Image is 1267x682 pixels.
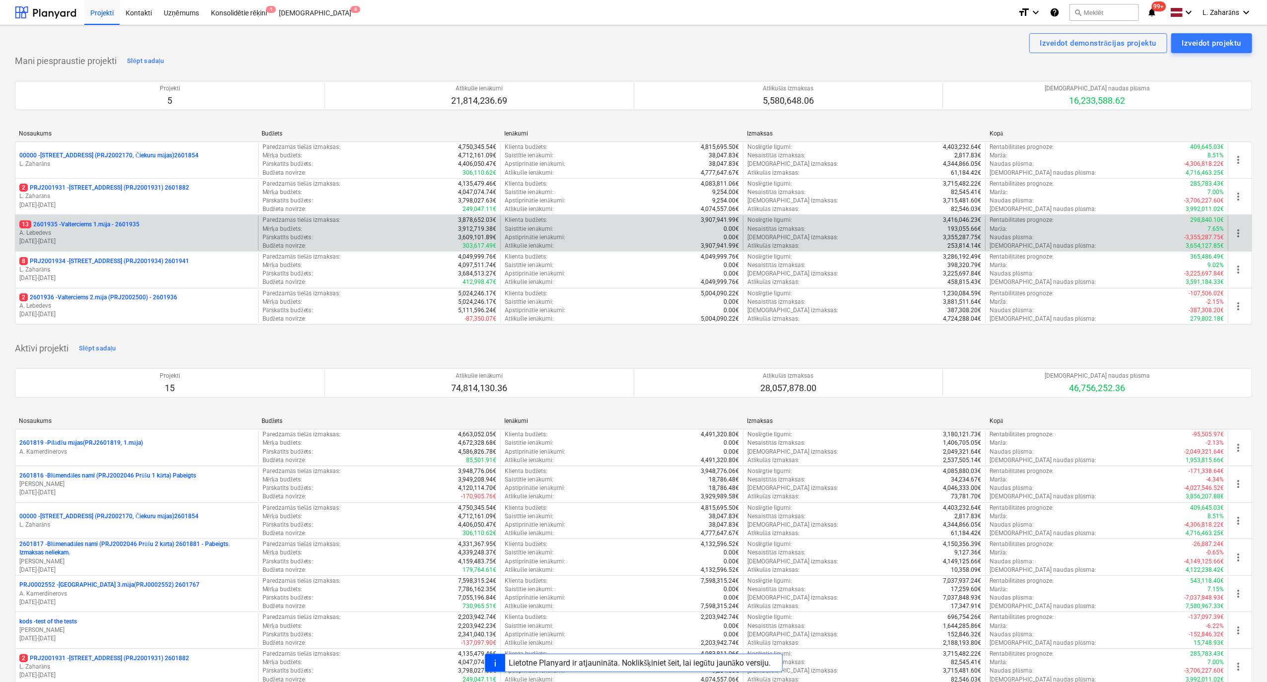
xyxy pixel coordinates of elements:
[747,448,838,456] p: [DEMOGRAPHIC_DATA] izmaksas :
[990,197,1034,205] p: Naudas plūsma :
[947,261,981,270] p: 398,320.79€
[990,216,1054,224] p: Rentabilitātes prognoze :
[263,439,303,447] p: Mērķa budžets :
[990,169,1096,177] p: [DEMOGRAPHIC_DATA] naudas plūsma :
[350,6,360,13] span: 8
[263,315,306,323] p: Budžeta novirze :
[1203,8,1239,17] span: L. Zaharāns
[701,205,739,213] p: 4,074,557.06€
[1232,442,1244,454] span: more_vert
[505,205,554,213] p: Atlikušie ienākumi :
[505,253,547,261] p: Klienta budžets :
[747,278,800,286] p: Atlikušās izmaksas :
[1232,264,1244,275] span: more_vert
[19,439,143,447] p: 2601819 - Pīlādžu mājas(PRJ2601819, 1.māja)
[458,151,496,160] p: 4,712,161.09€
[505,261,553,270] p: Saistītie ienākumi :
[1029,33,1167,53] button: Izveidot demonstrācijas projektu
[947,278,981,286] p: 458,815.43€
[951,205,981,213] p: 82,546.03€
[19,220,254,246] div: 132601935 -Valterciems 1.māja - 2601935A. Lebedevs[DATE]-[DATE]
[747,261,806,270] p: Nesaistītās izmaksas :
[943,160,981,168] p: 4,344,866.05€
[724,233,739,242] p: 0.00€
[1045,372,1150,380] p: [DEMOGRAPHIC_DATA] naudas plūsma
[15,55,117,67] p: Mani piespraustie projekti
[19,598,254,607] p: [DATE] - [DATE]
[724,270,739,278] p: 0.00€
[458,430,496,439] p: 4,663,052.05€
[1206,439,1224,447] p: -2.13%
[263,151,303,160] p: Mērķa budžets :
[19,617,254,643] div: kods -test of the tests[PERSON_NAME][DATE]-[DATE]
[465,315,496,323] p: -87,350.07€
[458,233,496,242] p: 3,609,101.89€
[990,242,1096,250] p: [DEMOGRAPHIC_DATA] naudas plūsma :
[1018,6,1030,18] i: format_size
[505,298,553,306] p: Saistītie ienākumi :
[1183,6,1195,18] i: keyboard_arrow_down
[990,205,1096,213] p: [DEMOGRAPHIC_DATA] naudas plūsma :
[463,169,496,177] p: 306,110.62€
[458,225,496,233] p: 3,912,719.38€
[1186,169,1224,177] p: 4,716,463.25€
[19,448,254,456] p: A. Kamerdinerovs
[451,84,507,93] p: Atlikušie ienākumi
[943,270,981,278] p: 3,225,697.84€
[943,439,981,447] p: 1,406,705.05€
[990,151,1007,160] p: Marža :
[1207,225,1224,233] p: 7.65%
[504,417,739,425] div: Ienākumi
[458,298,496,306] p: 5,024,246.17€
[1189,289,1224,298] p: -107,506.02€
[1232,478,1244,490] span: more_vert
[505,242,554,250] p: Atlikušie ienākumi :
[504,130,739,137] div: Ienākumi
[266,6,276,13] span: 1
[505,448,565,456] p: Apstiprinātie ienākumi :
[19,671,254,680] p: [DATE] - [DATE]
[701,169,739,177] p: 4,777,647.67€
[458,143,496,151] p: 4,750,345.54€
[747,315,800,323] p: Atlikušās izmaksas :
[1232,227,1244,239] span: more_vert
[943,233,981,242] p: 3,355,287.75€
[724,448,739,456] p: 0.00€
[1186,242,1224,250] p: 3,654,127.85€
[263,278,306,286] p: Budžeta novirze :
[943,253,981,261] p: 3,286,192.49€
[505,197,565,205] p: Apstiprinātie ienākumi :
[262,417,496,425] div: Budžets
[263,197,313,205] p: Pārskatīts budžets :
[458,160,496,168] p: 4,406,050.47€
[701,278,739,286] p: 4,049,999.76€
[19,581,200,589] p: PRJ0002552 - [GEOGRAPHIC_DATA] 3.māja(PRJ0002552) 2601767
[458,197,496,205] p: 3,798,027.63€
[19,130,254,137] div: Nosaukums
[263,188,303,197] p: Mērķa budžets :
[263,180,340,188] p: Paredzamās tiešās izmaksas :
[19,512,254,529] div: 00000 -[STREET_ADDRESS] (PRJ2002170, Čiekuru mājas)2601854L. Zaharāns
[1171,33,1252,53] button: Izveidot projektu
[125,53,167,69] button: Slēpt sadaļu
[160,372,180,380] p: Projekti
[19,237,254,246] p: [DATE] - [DATE]
[19,293,28,301] span: 2
[1206,298,1224,306] p: -2.15%
[760,372,816,380] p: Atlikušās izmaksas
[505,270,565,278] p: Apstiprinātie ienākumi :
[990,417,1224,425] div: Kopā
[19,266,254,274] p: L. Zaharāns
[760,382,816,394] p: 28,057,878.00
[1189,306,1224,315] p: -387,308.20€
[990,439,1007,447] p: Marža :
[1186,205,1224,213] p: 3,992,011.02€
[1030,6,1042,18] i: keyboard_arrow_down
[19,566,254,574] p: [DATE] - [DATE]
[1184,160,1224,168] p: -4,306,818.22€
[947,242,981,250] p: 253,814.14€
[1232,624,1244,636] span: more_vert
[943,448,981,456] p: 2,049,321.64€
[943,216,981,224] p: 3,416,046.23€
[263,270,313,278] p: Pārskatīts budžets :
